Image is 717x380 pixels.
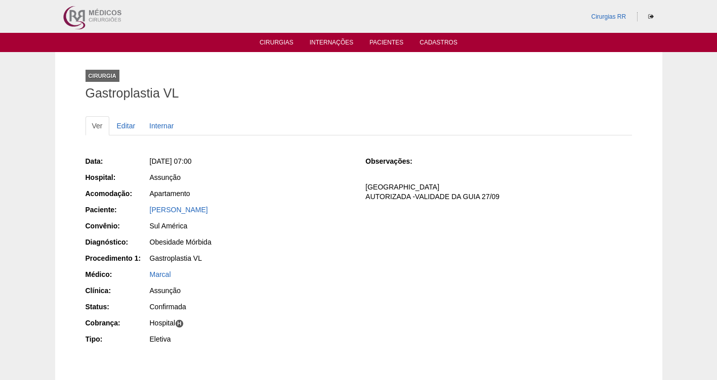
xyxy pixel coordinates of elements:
[86,70,119,82] div: Cirurgia
[150,334,352,344] div: Eletiva
[86,237,149,247] div: Diagnóstico:
[86,286,149,296] div: Clínica:
[86,269,149,279] div: Médico:
[150,206,208,214] a: [PERSON_NAME]
[150,172,352,182] div: Assunção
[150,157,192,165] span: [DATE] 07:00
[150,318,352,328] div: Hospital
[86,188,149,199] div: Acomodação:
[150,221,352,231] div: Sul América
[86,87,632,100] h1: Gastroplastia VL
[365,156,429,166] div: Observações:
[86,302,149,312] div: Status:
[365,182,631,202] p: [GEOGRAPHIC_DATA] AUTORIZADA -VALIDADE DA GUIA 27/09
[110,116,142,135] a: Editar
[86,221,149,231] div: Convênio:
[86,205,149,215] div: Paciente:
[369,39,403,49] a: Pacientes
[175,319,184,328] span: H
[150,237,352,247] div: Obesidade Mórbida
[419,39,457,49] a: Cadastros
[150,188,352,199] div: Apartamento
[86,318,149,328] div: Cobrança:
[86,156,149,166] div: Data:
[150,253,352,263] div: Gastroplastia VL
[86,334,149,344] div: Tipo:
[86,253,149,263] div: Procedimento 1:
[86,116,109,135] a: Ver
[86,172,149,182] div: Hospital:
[648,14,654,20] i: Sair
[591,13,626,20] a: Cirurgias RR
[150,286,352,296] div: Assunção
[143,116,180,135] a: Internar
[150,302,352,312] div: Confirmada
[310,39,354,49] a: Internações
[150,270,171,278] a: Marcal
[260,39,293,49] a: Cirurgias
